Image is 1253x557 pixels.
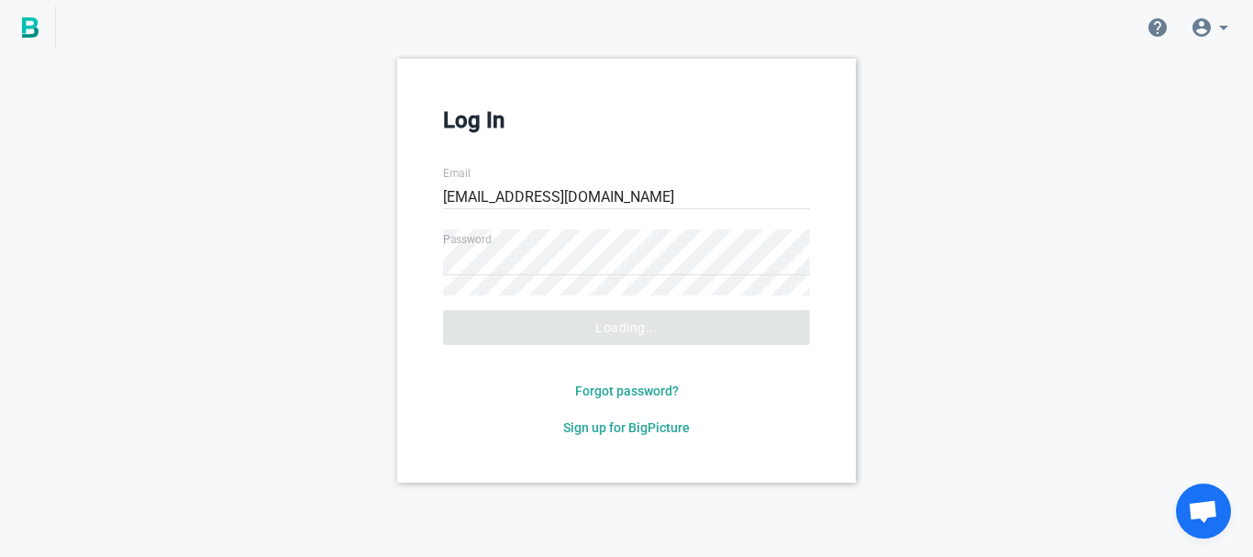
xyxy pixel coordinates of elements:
span: Sign up for BigPicture [563,420,690,435]
a: Open chat [1176,484,1231,539]
h3: Log In [443,105,810,136]
button: Loading... [443,310,810,345]
span: Forgot password? [575,384,679,398]
img: BigPicture.io [22,17,39,38]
